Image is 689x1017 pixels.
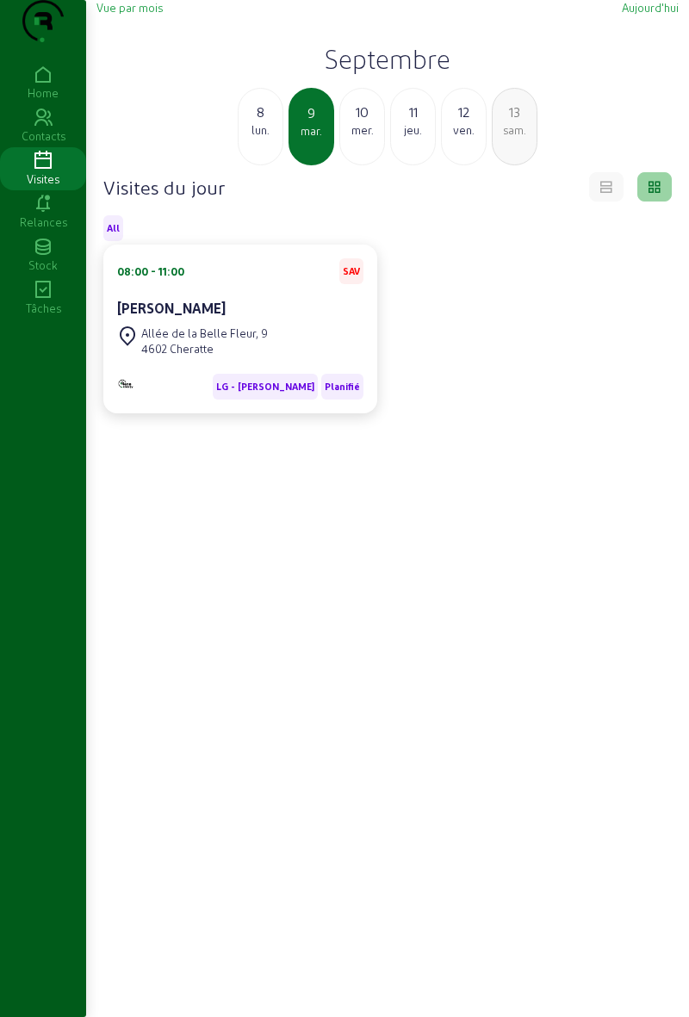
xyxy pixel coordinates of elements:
div: 9 [290,102,332,123]
div: jeu. [391,122,435,138]
div: 8 [239,102,282,122]
div: ven. [442,122,486,138]
div: 13 [493,102,537,122]
div: 10 [340,102,384,122]
div: mer. [340,122,384,138]
h2: Septembre [96,43,679,74]
div: 11 [391,102,435,122]
cam-card-title: [PERSON_NAME] [117,300,226,316]
span: Planifié [325,381,360,393]
div: mar. [290,123,332,139]
div: Allée de la Belle Fleur, 9 [141,326,268,341]
div: 12 [442,102,486,122]
span: Vue par mois [96,1,163,14]
div: 4602 Cheratte [141,341,268,357]
h4: Visites du jour [103,175,225,199]
div: sam. [493,122,537,138]
span: LG - [PERSON_NAME] [216,381,314,393]
img: Monitoring et Maintenance [117,378,134,389]
span: SAV [343,265,360,277]
span: All [107,222,120,234]
div: lun. [239,122,282,138]
span: Aujourd'hui [622,1,679,14]
div: 08:00 - 11:00 [117,264,184,279]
